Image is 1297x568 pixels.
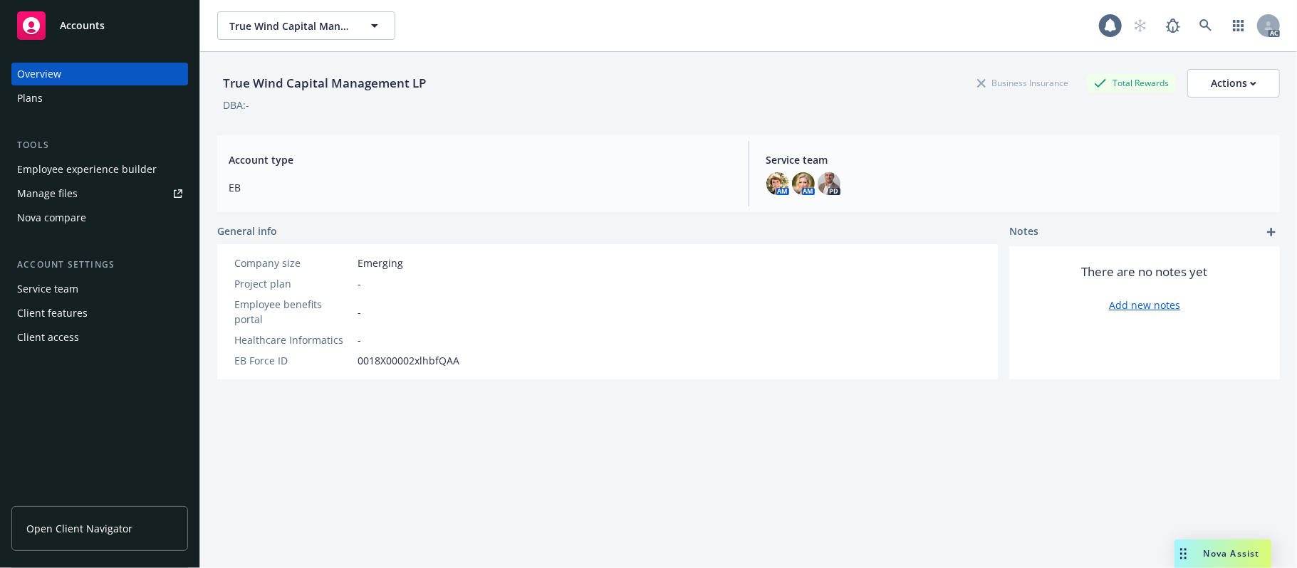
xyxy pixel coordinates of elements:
span: General info [217,223,277,238]
button: Nova Assist [1174,540,1271,568]
a: Employee experience builder [11,158,188,181]
a: Report a Bug [1159,11,1187,40]
div: True Wind Capital Management LP [217,74,432,93]
div: Overview [17,63,61,85]
div: Business Insurance [970,74,1075,92]
div: Employee benefits portal [234,297,352,327]
img: photo [766,172,789,195]
div: Service team [17,278,78,300]
div: Nova compare [17,206,86,229]
a: Search [1192,11,1220,40]
button: True Wind Capital Management LP [217,11,395,40]
div: Drag to move [1174,540,1192,568]
span: Accounts [60,20,105,31]
div: Tools [11,138,188,152]
div: Client features [17,302,88,325]
a: Manage files [11,182,188,205]
a: Plans [11,87,188,110]
span: 0018X00002xlhbfQAA [358,353,459,368]
span: - [358,305,361,320]
span: Open Client Navigator [26,521,132,536]
a: Client access [11,326,188,349]
span: Nova Assist [1204,547,1260,559]
div: Total Rewards [1087,74,1176,92]
a: Switch app [1224,11,1253,40]
div: Project plan [234,276,352,291]
div: Employee experience builder [17,158,157,181]
span: Emerging [358,256,403,270]
img: photo [792,172,815,195]
a: add [1263,223,1280,241]
div: Manage files [17,182,78,205]
span: Account type [229,152,731,167]
a: Nova compare [11,206,188,229]
span: - [358,276,361,291]
div: Plans [17,87,43,110]
a: Accounts [11,6,188,46]
div: DBA: - [223,98,249,112]
span: True Wind Capital Management LP [229,19,353,33]
div: Company size [234,256,352,270]
span: EB [229,180,731,195]
div: Healthcare Informatics [234,332,352,347]
a: Start snowing [1126,11,1155,40]
span: There are no notes yet [1082,263,1208,280]
span: Notes [1009,223,1038,241]
a: Service team [11,278,188,300]
div: Client access [17,326,79,349]
span: Service team [766,152,1269,167]
div: Account settings [11,258,188,272]
a: Add new notes [1109,298,1180,312]
div: Actions [1211,70,1256,97]
button: Actions [1187,69,1280,98]
span: - [358,332,361,347]
div: EB Force ID [234,353,352,368]
a: Overview [11,63,188,85]
img: photo [818,172,840,195]
a: Client features [11,302,188,325]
